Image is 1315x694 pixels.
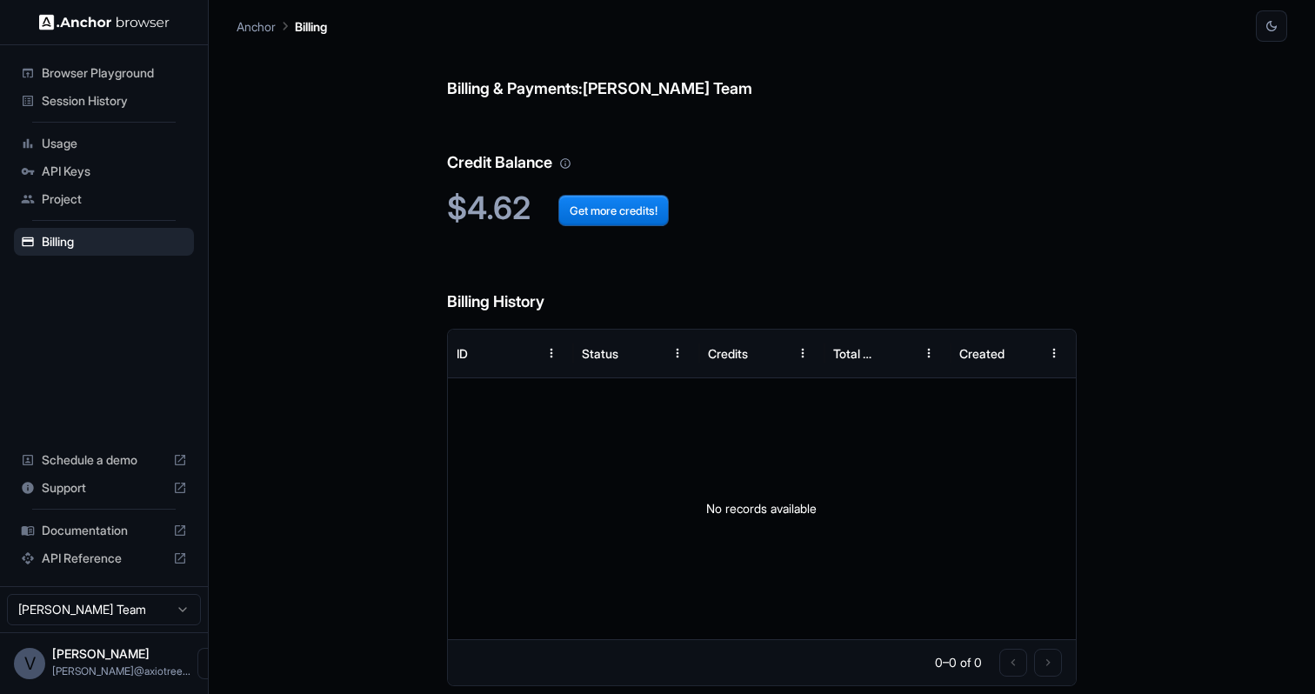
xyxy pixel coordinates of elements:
[42,550,166,567] span: API Reference
[582,346,618,361] div: Status
[197,648,229,679] button: Open menu
[662,337,693,369] button: Menu
[52,664,190,677] span: vipin@axiotree.com
[14,87,194,115] div: Session History
[708,346,748,361] div: Credits
[14,517,194,544] div: Documentation
[295,17,327,36] p: Billing
[42,92,187,110] span: Session History
[447,42,1078,102] h6: Billing & Payments: [PERSON_NAME] Team
[39,14,170,30] img: Anchor Logo
[447,255,1078,315] h6: Billing History
[14,544,194,572] div: API Reference
[447,116,1078,176] h6: Credit Balance
[787,337,818,369] button: Menu
[14,474,194,502] div: Support
[558,195,669,226] button: Get more credits!
[52,646,150,661] span: Vipin Tanna
[833,346,880,361] div: Total Cost
[14,228,194,256] div: Billing
[913,337,945,369] button: Menu
[756,337,787,369] button: Sort
[1038,337,1070,369] button: Menu
[1007,337,1038,369] button: Sort
[42,451,166,469] span: Schedule a demo
[935,654,982,671] p: 0–0 of 0
[14,446,194,474] div: Schedule a demo
[42,233,187,250] span: Billing
[14,59,194,87] div: Browser Playground
[14,130,194,157] div: Usage
[457,346,468,361] div: ID
[42,522,166,539] span: Documentation
[42,479,166,497] span: Support
[882,337,913,369] button: Sort
[237,17,276,36] p: Anchor
[504,337,536,369] button: Sort
[631,337,662,369] button: Sort
[14,185,194,213] div: Project
[959,346,1005,361] div: Created
[237,17,327,36] nav: breadcrumb
[42,64,187,82] span: Browser Playground
[536,337,567,369] button: Menu
[42,163,187,180] span: API Keys
[42,135,187,152] span: Usage
[448,378,1077,639] div: No records available
[14,648,45,679] div: V
[559,157,571,170] svg: Your credit balance will be consumed as you use the API. Visit the usage page to view a breakdown...
[447,190,1078,227] h2: $4.62
[42,190,187,208] span: Project
[14,157,194,185] div: API Keys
